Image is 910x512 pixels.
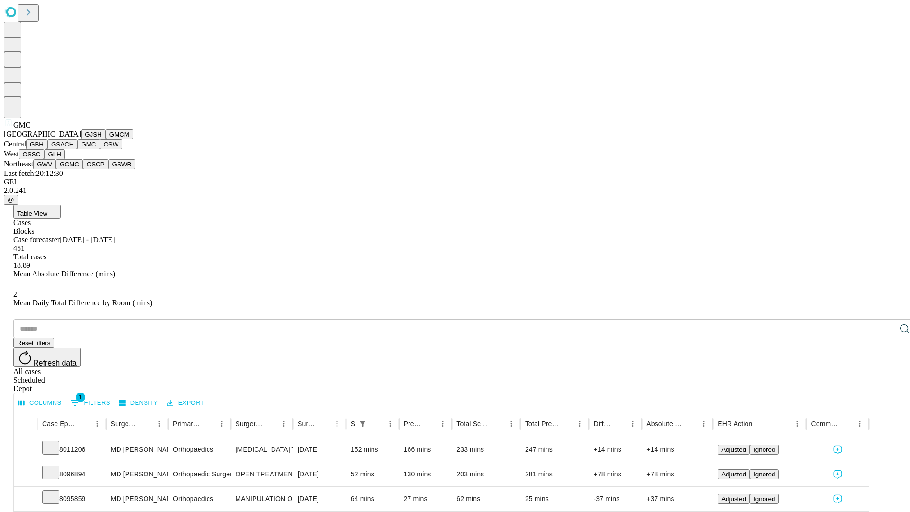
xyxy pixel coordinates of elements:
button: GCMC [56,159,83,169]
button: Menu [330,417,344,430]
button: Menu [215,417,228,430]
button: Adjusted [718,494,750,504]
button: Expand [18,466,33,483]
span: Total cases [13,253,46,261]
span: West [4,150,19,158]
button: Sort [202,417,215,430]
button: Expand [18,442,33,458]
span: @ [8,196,14,203]
div: Comments [811,420,838,428]
span: Central [4,140,26,148]
div: 247 mins [525,438,584,462]
span: Northeast [4,160,33,168]
div: +14 mins [646,438,708,462]
div: Difference [593,420,612,428]
span: GMC [13,121,30,129]
button: OSSC [19,149,45,159]
div: 166 mins [404,438,447,462]
div: 130 mins [404,462,447,486]
button: Sort [753,417,766,430]
span: Ignored [754,495,775,503]
div: +78 mins [646,462,708,486]
div: MD [PERSON_NAME] Jr [PERSON_NAME] C Md [111,462,164,486]
button: GMC [77,139,100,149]
div: Orthopaedics [173,487,226,511]
button: Sort [77,417,91,430]
span: 18.89 [13,261,30,269]
button: Ignored [750,494,779,504]
div: +14 mins [593,438,637,462]
div: 25 mins [525,487,584,511]
div: Total Predicted Duration [525,420,559,428]
div: MD [PERSON_NAME] [PERSON_NAME] [111,487,164,511]
span: Adjusted [721,495,746,503]
div: MD [PERSON_NAME] Jr [PERSON_NAME] C Md [111,438,164,462]
button: Reset filters [13,338,54,348]
button: Adjusted [718,469,750,479]
button: Menu [436,417,449,430]
div: Total Scheduled Duration [456,420,491,428]
div: 62 mins [456,487,516,511]
button: Expand [18,491,33,508]
span: [GEOGRAPHIC_DATA] [4,130,81,138]
div: Absolute Difference [646,420,683,428]
button: Menu [573,417,586,430]
span: 2 [13,290,17,298]
span: Adjusted [721,471,746,478]
button: Ignored [750,445,779,455]
button: Select columns [16,396,64,411]
div: [DATE] [298,438,341,462]
button: Menu [791,417,804,430]
button: Export [164,396,207,411]
button: Sort [317,417,330,430]
span: [DATE] - [DATE] [60,236,115,244]
button: GSACH [47,139,77,149]
span: Case forecaster [13,236,60,244]
button: Density [117,396,161,411]
div: 1 active filter [356,417,369,430]
button: Menu [383,417,397,430]
button: Menu [505,417,518,430]
div: 64 mins [351,487,394,511]
button: Adjusted [718,445,750,455]
button: Sort [613,417,626,430]
div: 233 mins [456,438,516,462]
div: 152 mins [351,438,394,462]
div: +37 mins [646,487,708,511]
button: Show filters [68,395,113,411]
div: 52 mins [351,462,394,486]
span: 451 [13,244,25,252]
button: Menu [153,417,166,430]
div: -37 mins [593,487,637,511]
span: Ignored [754,446,775,453]
span: Ignored [754,471,775,478]
span: Mean Absolute Difference (mins) [13,270,115,278]
button: @ [4,195,18,205]
span: Mean Daily Total Difference by Room (mins) [13,299,152,307]
button: Sort [560,417,573,430]
div: 203 mins [456,462,516,486]
button: GMCM [106,129,133,139]
button: GSWB [109,159,136,169]
div: Surgery Name [236,420,263,428]
div: GEI [4,178,906,186]
button: OSW [100,139,123,149]
div: [MEDICAL_DATA] TOTAL HIP [236,438,288,462]
div: 8011206 [42,438,101,462]
button: Table View [13,205,61,219]
button: GLH [44,149,64,159]
span: 1 [76,393,85,402]
div: OPEN TREATMENT BIMALLEOLAR [MEDICAL_DATA] [236,462,288,486]
div: Surgeon Name [111,420,138,428]
div: [DATE] [298,462,341,486]
div: EHR Action [718,420,752,428]
button: GWV [33,159,56,169]
div: [DATE] [298,487,341,511]
span: Refresh data [33,359,77,367]
div: Case Epic Id [42,420,76,428]
span: Adjusted [721,446,746,453]
button: Refresh data [13,348,81,367]
div: 281 mins [525,462,584,486]
div: MANIPULATION OF KNEE [236,487,288,511]
span: Table View [17,210,47,217]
